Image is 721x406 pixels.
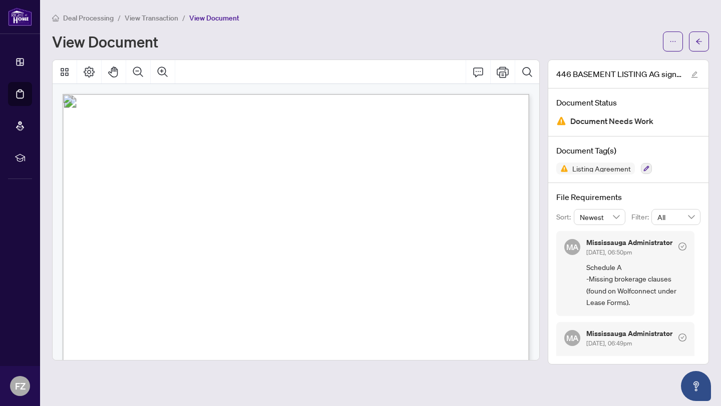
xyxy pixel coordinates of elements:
span: ellipsis [669,38,676,45]
span: 446 BASEMENT LISTING AG signed.pdf [556,68,681,80]
li: / [182,12,185,23]
img: Document Status [556,116,566,126]
h5: Mississauga Administrator [586,239,672,246]
img: logo [8,7,32,26]
span: [DATE], 06:49pm [586,339,632,347]
li: / [118,12,121,23]
span: Deal Processing [63,13,114,22]
p: Sort: [556,211,574,222]
button: Open asap [681,371,711,401]
h1: View Document [52,33,158,49]
span: All [657,209,694,224]
h5: Mississauga Administrator [586,330,672,337]
img: Status Icon [556,162,568,174]
span: MA [566,240,579,253]
h4: Document Tag(s) [556,144,700,156]
span: edit [691,71,698,78]
span: check-circle [678,333,686,341]
span: View Document [189,13,239,22]
span: View Transaction [125,13,178,22]
span: Document Needs Work [570,114,653,128]
span: arrow-left [695,38,702,45]
span: [DATE], 06:50pm [586,248,632,256]
span: Schedule A -Missing brokerage clauses (found on Wolfconnect under Lease Forms). [586,261,686,308]
span: check-circle [678,242,686,250]
h4: Document Status [556,96,700,108]
span: Newest [580,209,620,224]
h4: File Requirements [556,191,700,203]
span: FZ [15,379,26,393]
span: MA [566,332,579,344]
p: Filter: [631,211,651,222]
span: home [52,14,59,21]
span: Listing Agreement [568,165,635,172]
